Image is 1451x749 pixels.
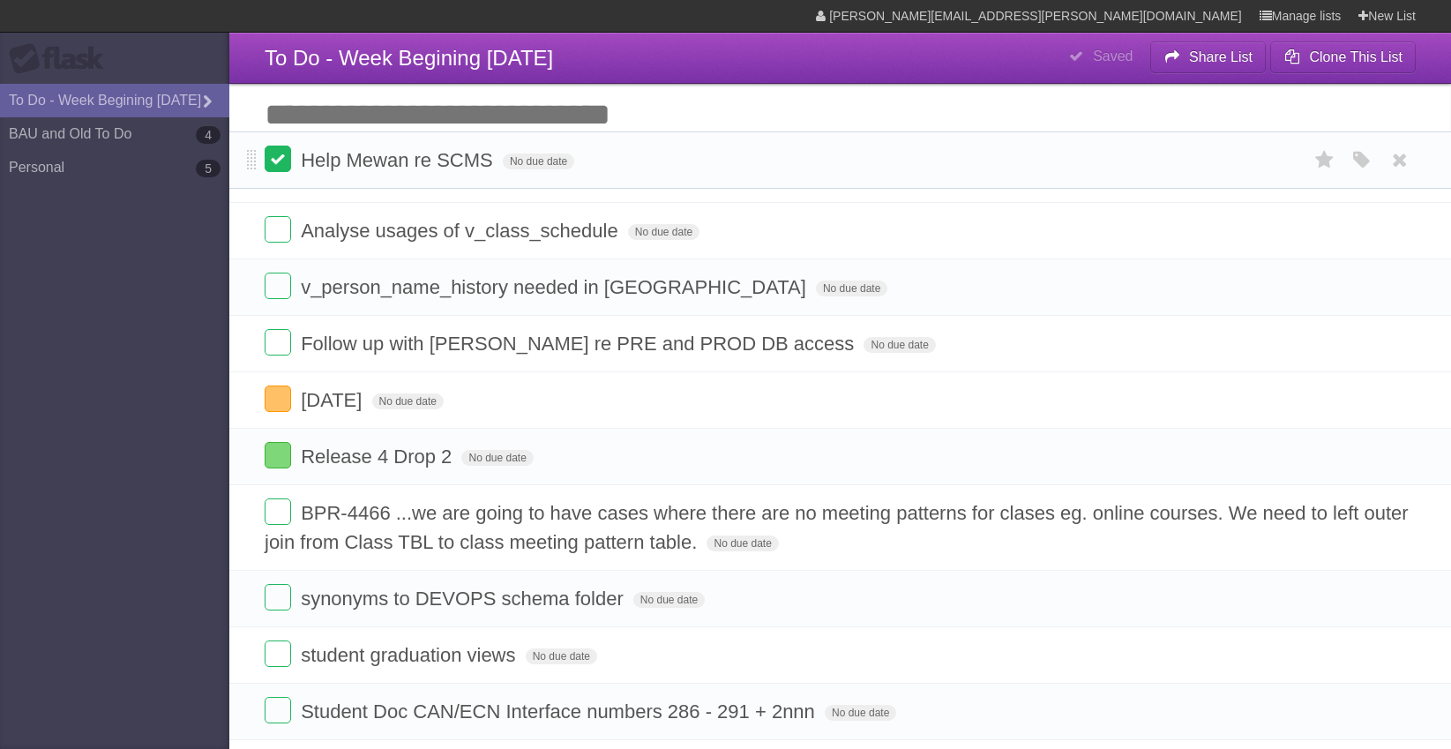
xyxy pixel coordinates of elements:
[816,281,887,296] span: No due date
[1308,146,1342,175] label: Star task
[265,273,291,299] label: Done
[9,43,115,75] div: Flask
[265,386,291,412] label: Done
[526,648,597,664] span: No due date
[265,502,1409,553] span: BPR-4466 ...we are going to have cases where there are no meeting patterns for clases eg. online ...
[707,536,778,551] span: No due date
[1093,49,1133,64] b: Saved
[301,149,497,171] span: Help Mewan re SCMS
[301,389,366,411] span: [DATE]
[301,446,456,468] span: Release 4 Drop 2
[265,640,291,667] label: Done
[265,584,291,610] label: Done
[265,146,291,172] label: Done
[265,329,291,356] label: Done
[633,592,705,608] span: No due date
[301,700,819,723] span: Student Doc CAN/ECN Interface numbers 286 - 291 + 2nnn
[301,644,520,666] span: student graduation views
[372,393,444,409] span: No due date
[461,450,533,466] span: No due date
[1189,49,1253,64] b: Share List
[196,160,221,177] b: 5
[825,705,896,721] span: No due date
[503,154,574,169] span: No due date
[265,442,291,468] label: Done
[628,224,699,240] span: No due date
[265,498,291,525] label: Done
[265,216,291,243] label: Done
[1150,41,1267,73] button: Share List
[1309,49,1402,64] b: Clone This List
[1270,41,1416,73] button: Clone This List
[301,588,628,610] span: synonyms to DEVOPS schema folder
[301,333,858,355] span: Follow up with [PERSON_NAME] re PRE and PROD DB access
[265,46,553,70] span: To Do - Week Begining [DATE]
[864,337,935,353] span: No due date
[301,276,811,298] span: v_person_name_history needed in [GEOGRAPHIC_DATA]
[196,126,221,144] b: 4
[301,220,623,242] span: Analyse usages of v_class_schedule
[265,697,291,723] label: Done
